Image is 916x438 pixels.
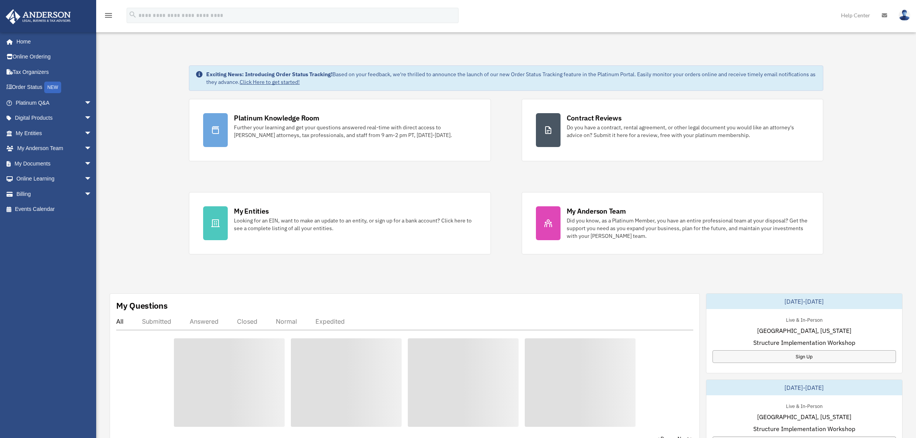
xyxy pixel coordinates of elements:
[753,424,855,433] span: Structure Implementation Workshop
[899,10,910,21] img: User Pic
[706,294,902,309] div: [DATE]-[DATE]
[712,350,896,363] a: Sign Up
[757,412,851,421] span: [GEOGRAPHIC_DATA], [US_STATE]
[84,110,100,126] span: arrow_drop_down
[706,380,902,395] div: [DATE]-[DATE]
[237,318,257,325] div: Closed
[142,318,171,325] div: Submitted
[522,192,823,254] a: My Anderson Team Did you know, as a Platinum Member, you have an entire professional team at your...
[276,318,297,325] div: Normal
[240,79,300,85] a: Click Here to get started!
[315,318,345,325] div: Expedited
[84,156,100,172] span: arrow_drop_down
[189,99,491,161] a: Platinum Knowledge Room Further your learning and get your questions answered real-time with dire...
[234,113,319,123] div: Platinum Knowledge Room
[753,338,855,347] span: Structure Implementation Workshop
[5,141,103,156] a: My Anderson Teamarrow_drop_down
[567,206,626,216] div: My Anderson Team
[5,49,103,65] a: Online Ordering
[128,10,137,19] i: search
[84,125,100,141] span: arrow_drop_down
[5,110,103,126] a: Digital Productsarrow_drop_down
[234,124,476,139] div: Further your learning and get your questions answered real-time with direct access to [PERSON_NAM...
[5,171,103,187] a: Online Learningarrow_drop_down
[190,318,219,325] div: Answered
[567,217,809,240] div: Did you know, as a Platinum Member, you have an entire professional team at your disposal? Get th...
[234,206,269,216] div: My Entities
[780,315,829,323] div: Live & In-Person
[104,13,113,20] a: menu
[84,141,100,157] span: arrow_drop_down
[567,124,809,139] div: Do you have a contract, rental agreement, or other legal document you would like an attorney's ad...
[5,186,103,202] a: Billingarrow_drop_down
[116,300,168,311] div: My Questions
[5,64,103,80] a: Tax Organizers
[5,125,103,141] a: My Entitiesarrow_drop_down
[104,11,113,20] i: menu
[206,71,332,78] strong: Exciting News: Introducing Order Status Tracking!
[5,95,103,110] a: Platinum Q&Aarrow_drop_down
[5,156,103,171] a: My Documentsarrow_drop_down
[84,186,100,202] span: arrow_drop_down
[567,113,622,123] div: Contract Reviews
[522,99,823,161] a: Contract Reviews Do you have a contract, rental agreement, or other legal document you would like...
[3,9,73,24] img: Anderson Advisors Platinum Portal
[234,217,476,232] div: Looking for an EIN, want to make an update to an entity, or sign up for a bank account? Click her...
[84,95,100,111] span: arrow_drop_down
[5,202,103,217] a: Events Calendar
[206,70,817,86] div: Based on your feedback, we're thrilled to announce the launch of our new Order Status Tracking fe...
[757,326,851,335] span: [GEOGRAPHIC_DATA], [US_STATE]
[44,82,61,93] div: NEW
[5,80,103,95] a: Order StatusNEW
[189,192,491,254] a: My Entities Looking for an EIN, want to make an update to an entity, or sign up for a bank accoun...
[5,34,100,49] a: Home
[116,318,123,325] div: All
[84,171,100,187] span: arrow_drop_down
[780,401,829,410] div: Live & In-Person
